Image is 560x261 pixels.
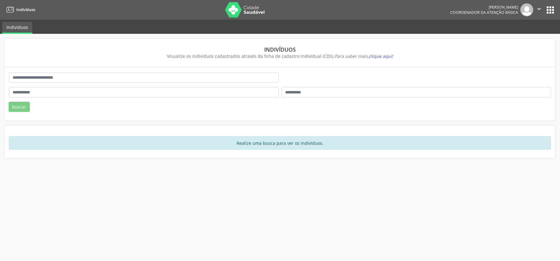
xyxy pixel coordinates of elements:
[4,5,35,15] a: Indivíduos
[16,7,35,12] span: Indivíduos
[13,46,547,53] div: Indivíduos
[450,10,518,15] span: Coordenador da Atenção Básica
[9,136,551,150] div: Realize uma busca para ver os indivíduos.
[9,102,30,112] button: Buscar
[536,6,542,12] i: 
[450,5,518,10] div: [PERSON_NAME]
[2,22,32,34] a: Indivíduos
[533,3,545,16] button: 
[335,53,393,59] i: Para saber mais,
[369,53,393,59] span: clique aqui!
[520,3,533,16] img: img
[13,53,547,59] div: Visualize os indivíduos cadastrados através da ficha de cadastro individual (CDS).
[545,5,556,15] button: apps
